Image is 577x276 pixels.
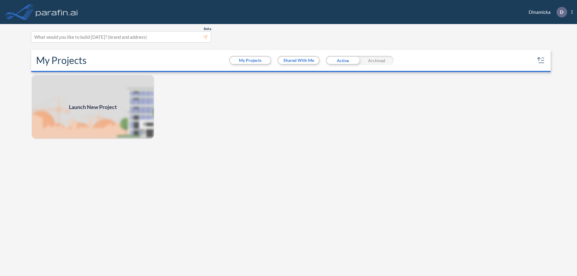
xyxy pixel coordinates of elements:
[520,7,572,17] div: Dinamicka
[69,103,117,111] span: Launch New Project
[36,55,87,66] h2: My Projects
[360,56,394,65] div: Archived
[204,26,211,31] span: Beta
[35,6,79,18] img: logo
[536,56,546,65] button: sort
[326,56,360,65] div: Active
[278,57,319,64] button: Shared With Me
[560,9,563,15] p: D
[31,74,154,139] img: add
[230,57,270,64] button: My Projects
[31,74,154,139] a: Launch New Project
